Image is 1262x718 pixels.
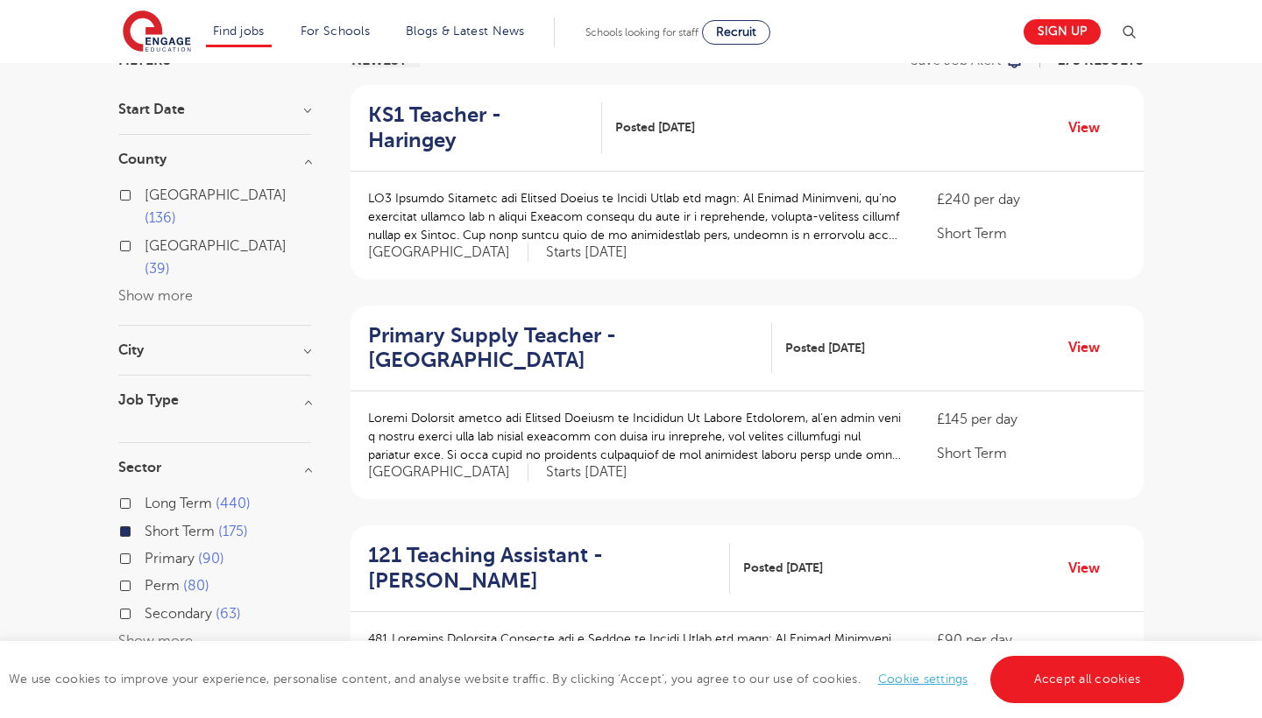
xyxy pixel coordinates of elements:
[183,578,209,594] span: 80
[716,25,756,39] span: Recruit
[9,672,1188,686] span: We use cookies to improve your experience, personalise content, and analyse website traffic. By c...
[145,496,156,507] input: Long Term 440
[1024,19,1101,45] a: Sign up
[145,606,212,622] span: Secondary
[911,53,1001,67] p: Save job alert
[118,393,311,407] h3: Job Type
[145,551,195,567] span: Primary
[145,210,176,226] span: 136
[145,261,170,277] span: 39
[123,11,191,54] img: Engage Education
[368,323,772,374] a: Primary Supply Teacher - [GEOGRAPHIC_DATA]
[118,53,171,67] span: Filters
[216,606,241,622] span: 63
[615,118,695,137] span: Posted [DATE]
[990,656,1185,703] a: Accept all cookies
[145,238,287,254] span: [GEOGRAPHIC_DATA]
[937,409,1126,430] p: £145 per day
[213,25,265,38] a: Find jobs
[368,102,602,153] a: KS1 Teacher - Haringey
[301,25,370,38] a: For Schools
[145,524,156,535] input: Short Term 175
[145,187,156,199] input: [GEOGRAPHIC_DATA] 136
[216,496,251,511] span: 440
[145,524,215,539] span: Short Term
[145,187,287,203] span: [GEOGRAPHIC_DATA]
[118,461,311,475] h3: Sector
[702,20,770,45] a: Recruit
[145,551,156,562] input: Primary 90
[145,578,156,589] input: Perm 80
[878,672,968,686] a: Cookie settings
[1068,116,1113,139] a: View
[145,578,180,594] span: Perm
[368,630,902,685] p: 481 Loremips Dolorsita Consecte adi e Seddoe te Incidi Utlab etd magn: Al Enimad Minimveni, qu’no...
[145,496,212,511] span: Long Term
[368,409,902,464] p: Loremi Dolorsit ametco adi Elitsed Doeiusm te Incididun Ut Labore Etdolorem, al’en admin veni q n...
[368,102,588,153] h2: KS1 Teacher - Haringey
[218,524,248,539] span: 175
[937,630,1126,651] p: £90 per day
[1068,557,1113,580] a: View
[118,102,311,116] h3: Start Date
[406,25,525,38] a: Blogs & Latest News
[118,343,311,357] h3: City
[368,543,730,594] a: 121 Teaching Assistant - [PERSON_NAME]
[585,26,698,39] span: Schools looking for staff
[118,288,193,304] button: Show more
[368,189,902,244] p: LO3 Ipsumdo Sitametc adi Elitsed Doeius te Incidi Utlab etd magn: Al Enimad Minimveni, qu’no exer...
[368,543,716,594] h2: 121 Teaching Assistant - [PERSON_NAME]
[937,443,1126,464] p: Short Term
[546,463,627,482] p: Starts [DATE]
[743,559,823,577] span: Posted [DATE]
[1068,336,1113,359] a: View
[785,339,865,357] span: Posted [DATE]
[937,189,1126,210] p: £240 per day
[198,551,224,567] span: 90
[911,53,1024,67] button: Save job alert
[145,238,156,250] input: [GEOGRAPHIC_DATA] 39
[118,152,311,166] h3: County
[546,243,627,262] p: Starts [DATE]
[368,323,758,374] h2: Primary Supply Teacher - [GEOGRAPHIC_DATA]
[368,463,528,482] span: [GEOGRAPHIC_DATA]
[145,606,156,617] input: Secondary 63
[118,633,193,649] button: Show more
[368,243,528,262] span: [GEOGRAPHIC_DATA]
[937,223,1126,244] p: Short Term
